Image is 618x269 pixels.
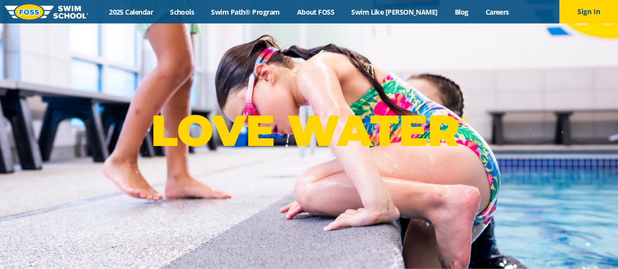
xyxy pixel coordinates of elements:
[5,4,88,20] img: FOSS Swim School Logo
[288,7,343,17] a: About FOSS
[151,104,467,157] p: LOVE WATER
[459,114,467,126] sup: ®
[203,7,288,17] a: Swim Path® Program
[101,7,162,17] a: 2025 Calendar
[162,7,203,17] a: Schools
[477,7,517,17] a: Careers
[343,7,447,17] a: Swim Like [PERSON_NAME]
[446,7,477,17] a: Blog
